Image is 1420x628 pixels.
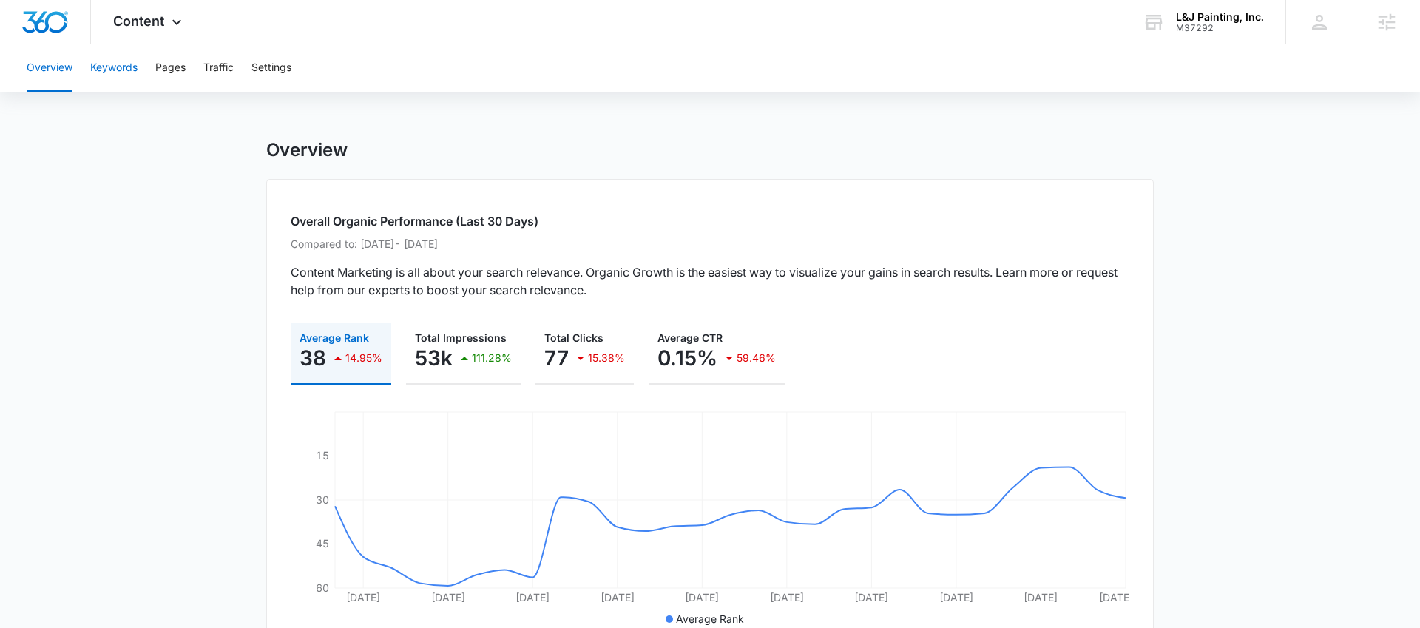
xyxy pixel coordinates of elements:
p: Content Marketing is all about your search relevance. Organic Growth is the easiest way to visual... [291,263,1129,299]
tspan: [DATE] [515,591,550,604]
tspan: [DATE] [854,591,888,604]
span: Average Rank [676,612,744,625]
button: Traffic [203,44,234,92]
tspan: [DATE] [1024,591,1058,604]
tspan: 60 [316,581,329,594]
p: Compared to: [DATE] - [DATE] [291,236,1129,251]
span: Content [113,13,164,29]
tspan: 30 [316,493,329,506]
p: 38 [300,346,326,370]
tspan: [DATE] [1099,591,1133,604]
p: 14.95% [345,353,382,363]
tspan: [DATE] [431,591,465,604]
tspan: 15 [316,449,329,462]
span: Total Impressions [415,331,507,344]
p: 15.38% [588,353,625,363]
h2: Overall Organic Performance (Last 30 Days) [291,212,1129,230]
span: Average CTR [657,331,723,344]
tspan: [DATE] [770,591,804,604]
button: Keywords [90,44,138,92]
h1: Overview [266,139,348,161]
p: 53k [415,346,453,370]
p: 59.46% [737,353,776,363]
tspan: [DATE] [601,591,635,604]
span: Total Clicks [544,331,603,344]
p: 111.28% [472,353,512,363]
div: account name [1176,11,1264,23]
span: Average Rank [300,331,369,344]
tspan: [DATE] [685,591,719,604]
tspan: 45 [316,537,329,550]
button: Overview [27,44,72,92]
p: 77 [544,346,569,370]
tspan: [DATE] [346,591,380,604]
button: Settings [251,44,291,92]
button: Pages [155,44,186,92]
p: 0.15% [657,346,717,370]
div: account id [1176,23,1264,33]
tspan: [DATE] [939,591,973,604]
